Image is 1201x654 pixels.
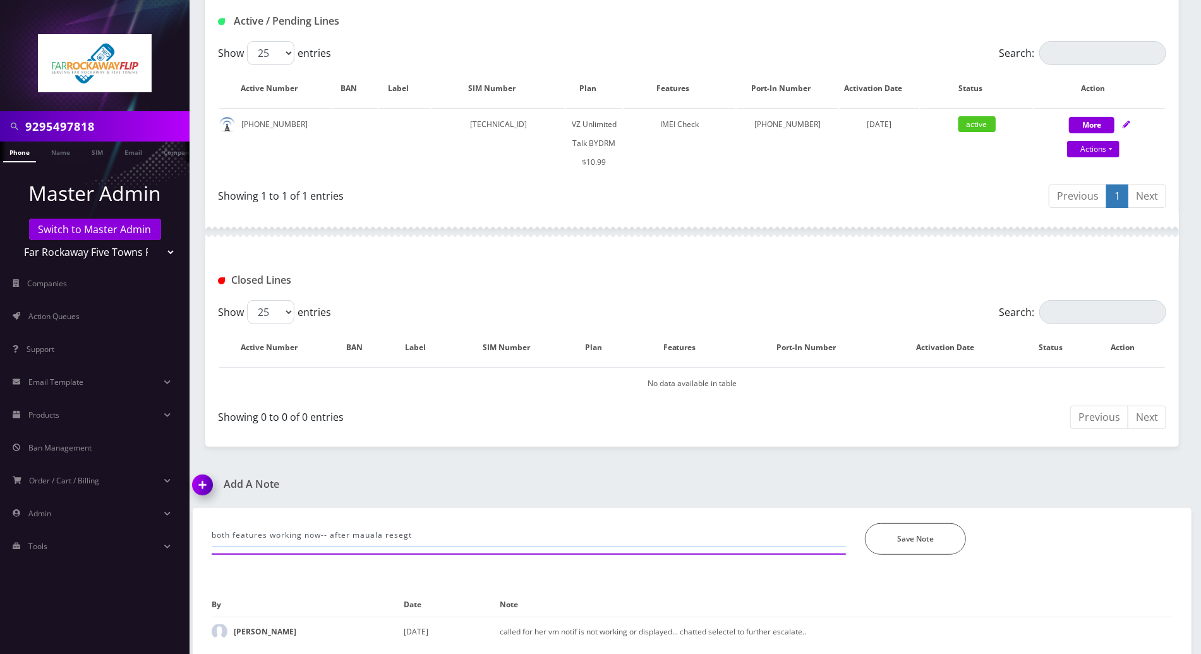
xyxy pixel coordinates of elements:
th: Note [500,593,1173,617]
a: Name [45,142,76,161]
th: BAN: activate to sort column ascending [332,70,378,107]
th: Features: activate to sort column ascending [624,70,735,107]
img: Far Rockaway Five Towns Flip [38,34,152,92]
select: Showentries [247,300,294,324]
span: Companies [28,278,68,289]
th: Port-In Number: activate to sort column ascending [737,70,838,107]
a: Next [1128,185,1166,208]
input: Search in Company [25,114,186,138]
th: Status: activate to sort column ascending [920,70,1032,107]
td: VZ Unlimited Talk BYDRM $10.99 [566,108,622,178]
h1: Closed Lines [218,274,521,286]
th: SIM Number: activate to sort column ascending [432,70,565,107]
a: Company [157,142,200,161]
th: Active Number: activate to sort column descending [219,329,331,366]
label: Search: [999,300,1166,324]
span: Admin [28,508,51,519]
a: Actions [1067,141,1120,157]
input: Search: [1039,41,1166,65]
a: Add A Note [193,478,683,490]
span: Order / Cart / Billing [30,475,100,486]
td: called for her vm notif is not working or displayed... chatted selectel to further escalate.. [500,617,1173,646]
input: Enter Text [212,523,846,547]
img: Active / Pending Lines [218,18,225,25]
th: By [212,593,404,617]
td: No data available in table [219,367,1165,399]
th: Features: activate to sort column ascending [630,329,742,366]
th: Action: activate to sort column ascending [1034,70,1165,107]
th: BAN: activate to sort column ascending [332,329,388,366]
span: Support [27,344,54,354]
img: Closed Lines [218,277,225,284]
th: Label: activate to sort column ascending [390,329,454,366]
label: Show entries [218,41,331,65]
th: Status: activate to sort column ascending [1022,329,1092,366]
span: Email Template [28,377,83,387]
a: Previous [1049,185,1107,208]
span: Products [28,409,59,420]
a: Email [118,142,148,161]
span: Tools [28,541,47,552]
th: Port-In Number: activate to sort column ascending [743,329,881,366]
th: Date [404,593,500,617]
th: Plan: activate to sort column ascending [572,329,629,366]
td: [PHONE_NUMBER] [219,108,331,178]
span: Ban Management [28,442,92,453]
th: SIM Number: activate to sort column ascending [455,329,570,366]
th: Label: activate to sort column ascending [379,70,430,107]
th: Action : activate to sort column ascending [1094,329,1165,366]
span: active [958,116,996,132]
th: Activation Date: activate to sort column ascending [840,70,920,107]
a: Switch to Master Admin [29,219,161,240]
button: More [1069,117,1114,133]
div: Showing 0 to 0 of 0 entries [218,404,683,425]
th: Plan: activate to sort column ascending [566,70,622,107]
th: Active Number: activate to sort column ascending [219,70,331,107]
span: Action Queues [28,311,80,322]
label: Show entries [218,300,331,324]
th: Activation Date: activate to sort column ascending [883,329,1020,366]
a: Next [1128,406,1166,429]
select: Showentries [247,41,294,65]
td: [PHONE_NUMBER] [737,108,838,178]
button: Save Note [865,523,966,555]
div: IMEI Check [624,115,735,134]
a: 1 [1106,185,1128,208]
span: [DATE] [867,119,892,130]
strong: [PERSON_NAME] [234,626,296,637]
a: Phone [3,142,36,162]
a: Previous [1070,406,1128,429]
div: Showing 1 to 1 of 1 entries [218,183,683,203]
a: SIM [85,142,109,161]
img: default.png [219,117,235,133]
td: [DATE] [404,617,500,646]
input: Search: [1039,300,1166,324]
h1: Active / Pending Lines [218,15,521,27]
td: [TECHNICAL_ID] [432,108,565,178]
label: Search: [999,41,1166,65]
